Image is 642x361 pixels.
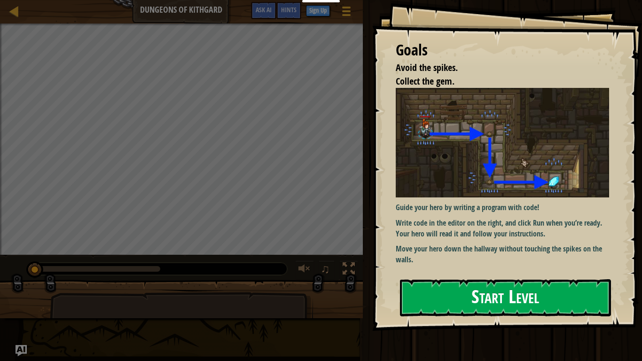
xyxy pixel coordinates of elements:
[396,202,609,213] p: Guide your hero by writing a program with code!
[384,61,607,75] li: Avoid the spikes.
[251,2,276,19] button: Ask AI
[16,345,27,356] button: Ask AI
[384,75,607,88] li: Collect the gem.
[396,61,458,74] span: Avoid the spikes.
[396,39,609,61] div: Goals
[396,243,609,265] p: Move your hero down the hallway without touching the spikes on the walls.
[281,5,297,14] span: Hints
[339,260,358,280] button: Toggle fullscreen
[256,5,272,14] span: Ask AI
[396,218,609,239] p: Write code in the editor on the right, and click Run when you’re ready. Your hero will read it an...
[396,75,454,87] span: Collect the gem.
[319,260,335,280] button: ♫
[335,2,358,24] button: Show game menu
[396,88,609,197] img: Dungeons of kithgard
[400,279,611,316] button: Start Level
[306,5,330,16] button: Sign Up
[295,260,314,280] button: Adjust volume
[321,262,330,276] span: ♫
